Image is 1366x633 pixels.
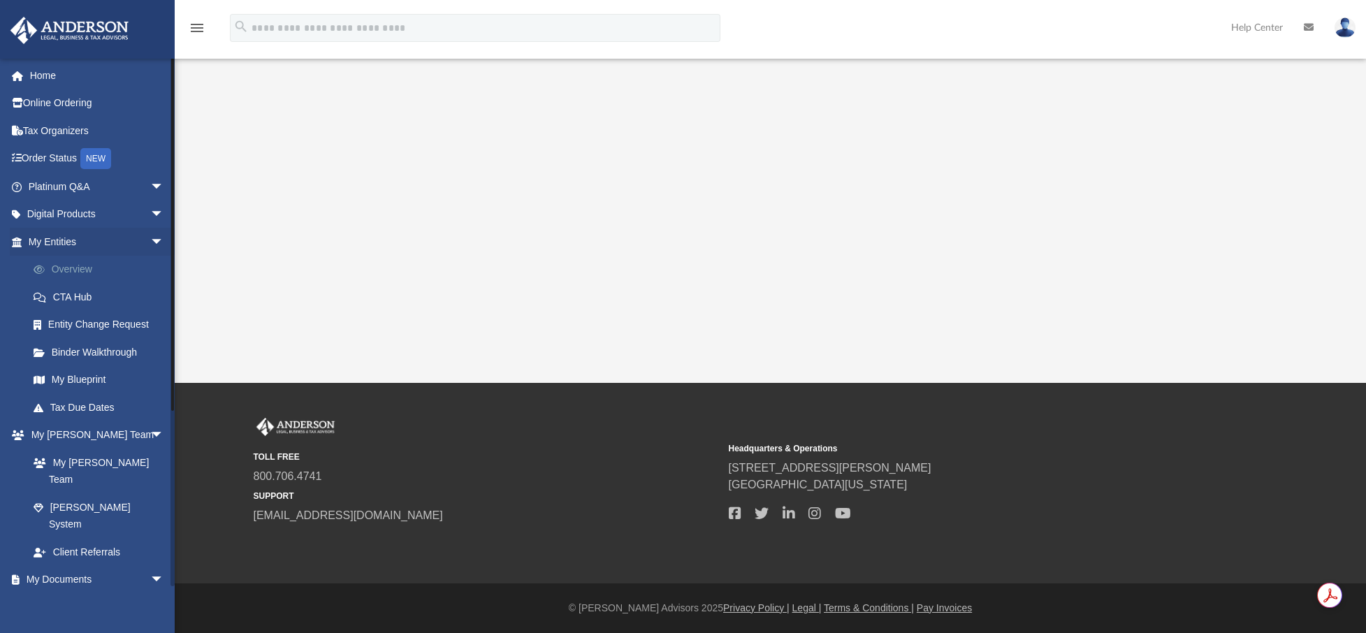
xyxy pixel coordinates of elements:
[917,602,972,613] a: Pay Invoices
[10,61,185,89] a: Home
[723,602,790,613] a: Privacy Policy |
[6,17,133,44] img: Anderson Advisors Platinum Portal
[20,338,185,366] a: Binder Walkthrough
[792,602,822,613] a: Legal |
[254,490,719,502] small: SUPPORT
[254,470,322,482] a: 800.706.4741
[254,509,443,521] a: [EMAIL_ADDRESS][DOMAIN_NAME]
[175,601,1366,616] div: © [PERSON_NAME] Advisors 2025
[20,493,178,538] a: [PERSON_NAME] System
[150,566,178,595] span: arrow_drop_down
[254,451,719,463] small: TOLL FREE
[10,421,178,449] a: My [PERSON_NAME] Teamarrow_drop_down
[150,173,178,201] span: arrow_drop_down
[20,538,178,566] a: Client Referrals
[189,20,205,36] i: menu
[254,418,337,436] img: Anderson Advisors Platinum Portal
[1335,17,1356,38] img: User Pic
[10,145,185,173] a: Order StatusNEW
[20,311,185,339] a: Entity Change Request
[189,27,205,36] a: menu
[20,366,178,394] a: My Blueprint
[10,173,185,201] a: Platinum Q&Aarrow_drop_down
[150,421,178,450] span: arrow_drop_down
[10,117,185,145] a: Tax Organizers
[150,228,178,256] span: arrow_drop_down
[20,283,185,311] a: CTA Hub
[150,201,178,229] span: arrow_drop_down
[80,148,111,169] div: NEW
[233,19,249,34] i: search
[10,201,185,228] a: Digital Productsarrow_drop_down
[10,89,185,117] a: Online Ordering
[729,442,1194,455] small: Headquarters & Operations
[10,566,178,594] a: My Documentsarrow_drop_down
[20,449,171,493] a: My [PERSON_NAME] Team
[729,479,908,490] a: [GEOGRAPHIC_DATA][US_STATE]
[20,256,185,284] a: Overview
[729,462,931,474] a: [STREET_ADDRESS][PERSON_NAME]
[10,228,185,256] a: My Entitiesarrow_drop_down
[20,393,185,421] a: Tax Due Dates
[824,602,914,613] a: Terms & Conditions |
